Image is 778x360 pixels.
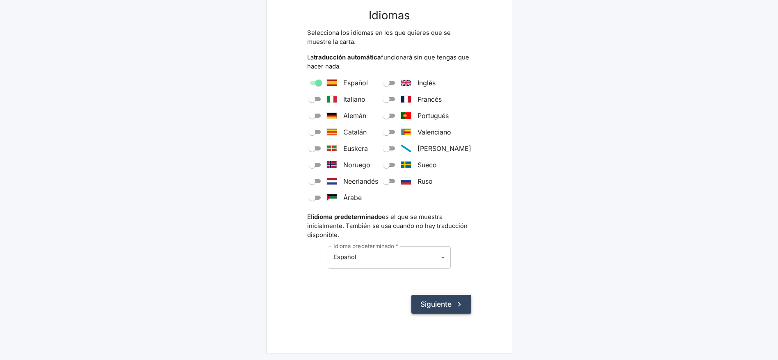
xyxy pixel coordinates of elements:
[401,162,411,168] svg: Sweden
[418,176,433,186] span: Ruso
[333,253,356,261] span: Español
[401,112,411,119] svg: Portugal
[313,213,382,221] strong: idioma predeterminado
[327,178,337,185] svg: The Netherlands
[418,94,442,104] span: Francés
[343,94,365,104] span: Italiano
[401,178,411,185] svg: Russia
[418,127,451,137] span: Valenciano
[327,129,337,135] svg: Catalonia
[307,28,471,47] p: Selecciona los idiomas en los que quieres que se muestre la carta.
[418,111,449,121] span: Portugués
[401,129,411,135] svg: Valencia
[343,111,366,121] span: Alemán
[327,146,337,151] svg: Euskadi
[307,212,471,240] p: El es el que se muestra inicialmente. También se usa cuando no hay traducción disponible.
[327,161,337,168] svg: Norway
[307,9,471,22] h3: Idiomas
[411,295,471,314] button: Siguiente
[343,127,367,137] span: Catalán
[314,54,381,61] strong: traducción automática
[401,96,411,103] svg: France
[343,160,370,170] span: Noruego
[333,242,398,250] label: Idioma predeterminado
[401,80,411,86] svg: United Kingdom
[343,144,368,153] span: Euskera
[401,145,411,152] svg: Galicia
[327,194,337,201] svg: Saudi Arabia
[343,78,368,88] span: Español
[327,96,337,103] svg: Italy
[343,193,362,203] span: Árabe
[343,176,378,186] span: Neerlandés
[418,78,436,88] span: Inglés
[307,53,471,71] p: La funcionará sin que tengas que hacer nada.
[418,160,437,170] span: Sueco
[327,80,337,86] svg: Spain
[418,144,471,153] span: [PERSON_NAME]
[327,113,337,118] svg: Germany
